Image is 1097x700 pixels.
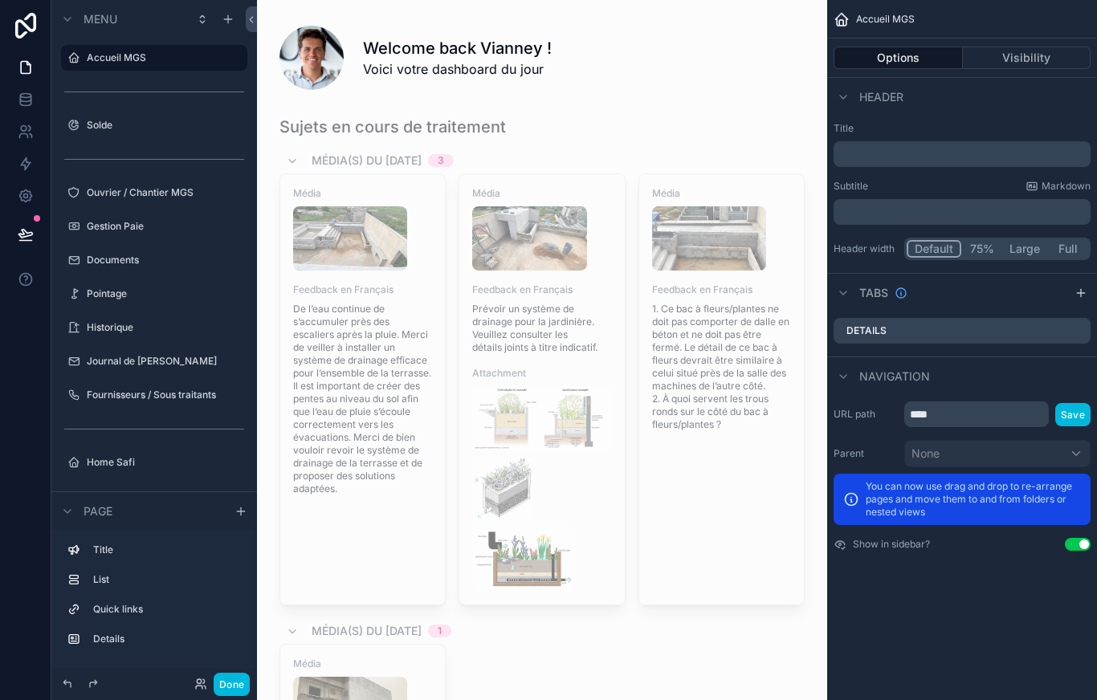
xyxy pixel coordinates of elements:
[87,490,238,503] label: Site daily report
[87,51,238,64] label: Accueil MGS
[834,199,1091,225] div: scrollable content
[87,389,238,401] label: Fournisseurs / Sous traitants
[87,220,238,233] label: Gestion Paie
[834,408,898,421] label: URL path
[834,47,963,69] button: Options
[856,13,915,26] span: Accueil MGS
[834,141,1091,167] div: scrollable content
[859,285,888,301] span: Tabs
[834,122,1091,135] label: Title
[87,355,238,368] label: Journal de [PERSON_NAME]
[963,47,1091,69] button: Visibility
[904,440,1091,467] button: None
[93,543,234,556] label: Title
[853,538,930,551] label: Show in sidebar?
[911,446,940,462] span: None
[866,480,1081,519] p: You can now use drag and drop to re-arrange pages and move them to and from folders or nested views
[961,240,1002,258] button: 75%
[846,324,887,337] label: Details
[834,180,868,193] label: Subtitle
[859,368,930,385] span: Navigation
[87,119,238,132] label: Solde
[87,456,238,469] label: Home Safi
[907,240,961,258] button: Default
[84,503,112,519] span: Page
[859,89,903,105] span: Header
[87,287,238,300] label: Pointage
[93,603,234,616] label: Quick links
[1047,240,1088,258] button: Full
[834,242,898,255] label: Header width
[1042,180,1091,193] span: Markdown
[87,254,238,267] label: Documents
[87,321,238,334] label: Historique
[93,633,234,645] label: Details
[87,186,238,199] label: Ouvrier / Chantier MGS
[93,573,234,586] label: List
[1002,240,1047,258] button: Large
[1026,180,1091,193] a: Markdown
[84,11,117,27] span: Menu
[51,530,257,668] div: scrollable content
[214,673,250,696] button: Done
[834,447,898,460] label: Parent
[1055,403,1091,426] button: Save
